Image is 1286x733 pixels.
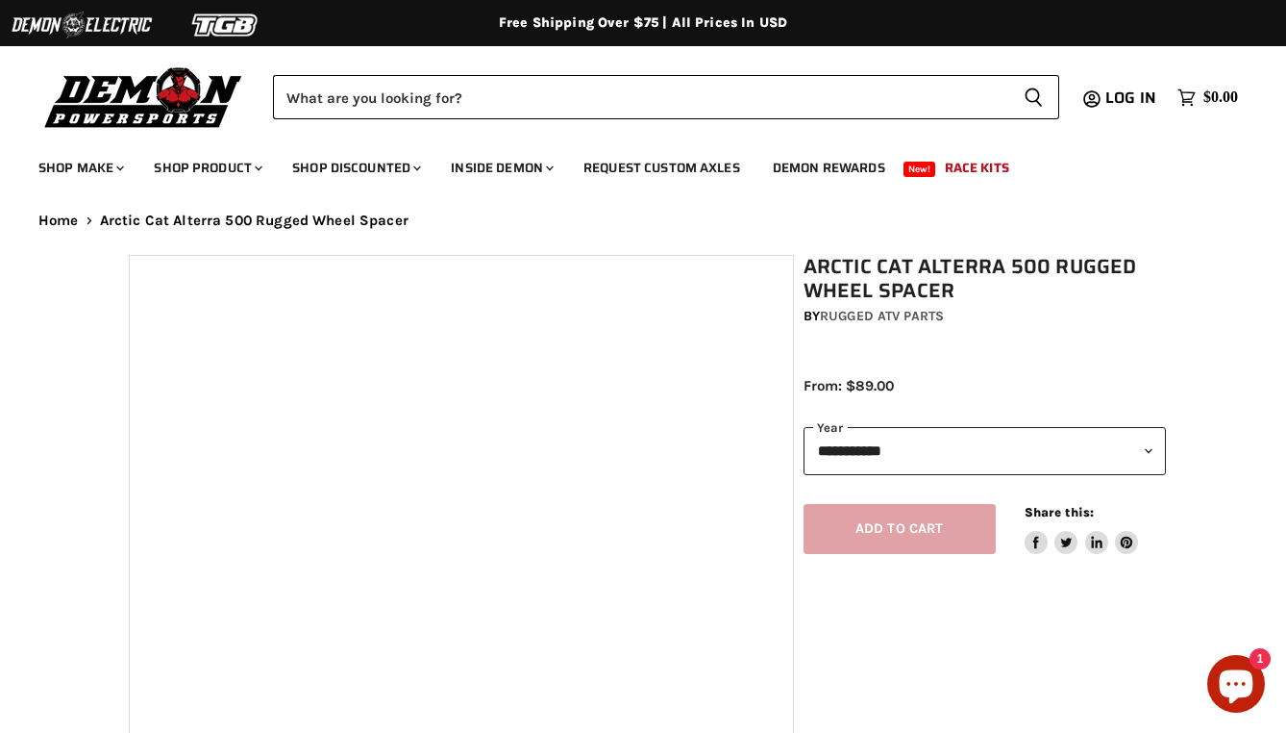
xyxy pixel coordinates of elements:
a: Shop Discounted [278,148,433,188]
img: Demon Electric Logo 2 [10,7,154,43]
span: Log in [1105,86,1156,110]
span: From: $89.00 [804,377,894,394]
img: Demon Powersports [38,63,249,131]
img: TGB Logo 2 [154,7,298,43]
a: $0.00 [1168,84,1248,112]
select: year [804,427,1166,474]
span: Share this: [1025,505,1094,519]
a: Request Custom Axles [569,148,754,188]
div: by [804,306,1166,327]
a: Rugged ATV Parts [820,308,944,324]
a: Demon Rewards [758,148,900,188]
h1: Arctic Cat Alterra 500 Rugged Wheel Spacer [804,255,1166,303]
inbox-online-store-chat: Shopify online store chat [1201,655,1271,718]
form: Product [273,75,1059,119]
span: New! [903,162,936,177]
button: Search [1008,75,1059,119]
span: $0.00 [1203,88,1238,107]
a: Home [38,213,79,229]
ul: Main menu [24,140,1233,188]
a: Log in [1097,89,1168,107]
span: Arctic Cat Alterra 500 Rugged Wheel Spacer [100,213,408,229]
a: Shop Product [139,148,274,188]
a: Inside Demon [436,148,565,188]
aside: Share this: [1025,504,1139,555]
input: Search [273,75,1008,119]
a: Shop Make [24,148,136,188]
a: Race Kits [930,148,1024,188]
